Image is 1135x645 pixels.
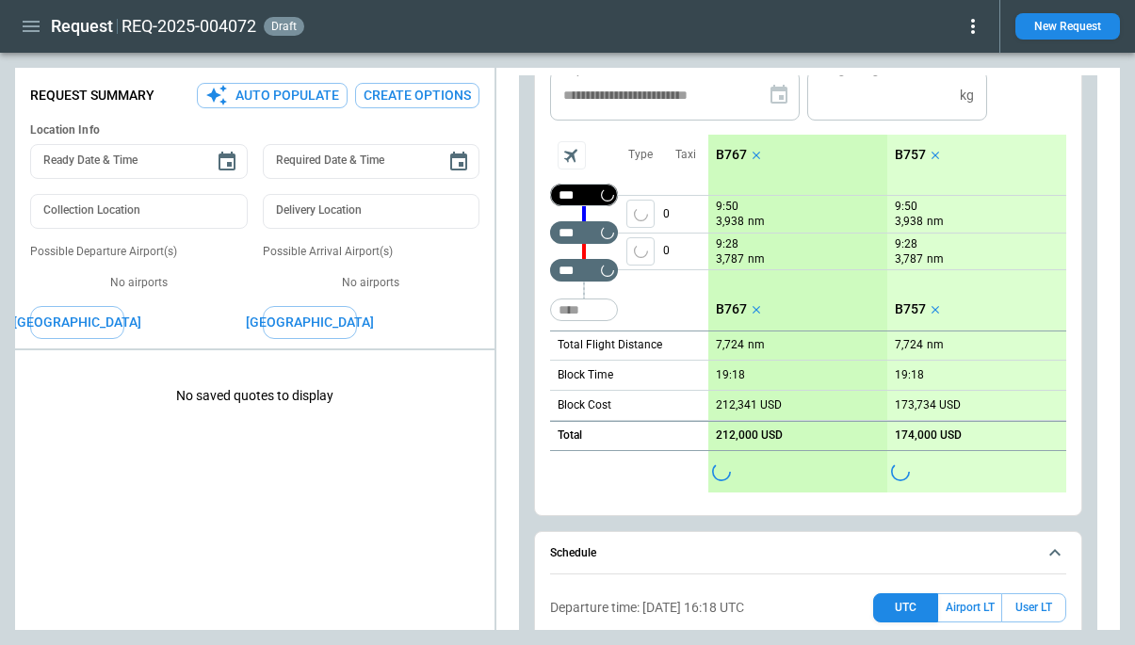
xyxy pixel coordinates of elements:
[895,338,923,352] p: 7,724
[895,237,917,251] p: 9:28
[626,200,655,228] span: Type of sector
[263,275,480,291] p: No airports
[197,83,348,108] button: Auto Populate
[558,141,586,169] span: Aircraft selection
[122,15,256,38] h2: REQ-2025-004072
[268,20,300,33] span: draft
[30,306,124,339] button: [GEOGRAPHIC_DATA]
[938,593,1001,622] button: Airport LT
[558,337,662,353] p: Total Flight Distance
[716,214,744,230] p: 3,938
[820,62,889,78] label: Cargo Weight
[550,298,618,321] div: Too short
[716,338,744,352] p: 7,724
[716,301,747,317] p: B767
[628,147,653,163] p: Type
[51,15,113,38] h1: Request
[895,398,961,412] p: 173,734 USD
[15,358,495,434] p: No saved quotes to display
[708,135,1066,492] div: scrollable content
[550,532,1066,575] button: Schedule
[895,301,926,317] p: B757
[355,83,479,108] button: Create Options
[748,337,765,353] p: nm
[895,147,926,163] p: B757
[663,196,708,233] p: 0
[927,337,944,353] p: nm
[663,234,708,269] p: 0
[927,214,944,230] p: nm
[716,147,747,163] p: B767
[263,244,480,260] p: Possible Arrival Airport(s)
[716,428,783,443] p: 212,000 USD
[558,367,613,383] p: Block Time
[716,237,738,251] p: 9:28
[873,593,938,622] button: UTC
[550,259,618,282] div: Too short
[1001,593,1066,622] button: User LT
[895,428,962,443] p: 174,000 USD
[895,251,923,267] p: 3,787
[716,200,738,214] p: 9:50
[208,143,246,181] button: Choose date
[550,547,596,559] h6: Schedule
[550,600,744,616] p: Departure time: [DATE] 16:18 UTC
[30,244,248,260] p: Possible Departure Airport(s)
[895,200,917,214] p: 9:50
[558,429,582,442] h6: Total
[675,147,696,163] p: Taxi
[716,398,782,412] p: 212,341 USD
[927,251,944,267] p: nm
[960,88,974,104] p: kg
[626,237,655,266] span: Type of sector
[626,237,655,266] button: left aligned
[30,123,479,137] h6: Location Info
[30,88,154,104] p: Request Summary
[748,251,765,267] p: nm
[716,368,745,382] p: 19:18
[895,214,923,230] p: 3,938
[558,397,611,413] p: Block Cost
[30,275,248,291] p: No airports
[550,221,618,244] div: Too short
[626,200,655,228] button: left aligned
[440,143,478,181] button: Choose date
[563,62,640,78] label: Departure time
[550,184,618,206] div: Not found
[263,306,357,339] button: [GEOGRAPHIC_DATA]
[1015,13,1120,40] button: New Request
[748,214,765,230] p: nm
[895,368,924,382] p: 19:18
[716,251,744,267] p: 3,787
